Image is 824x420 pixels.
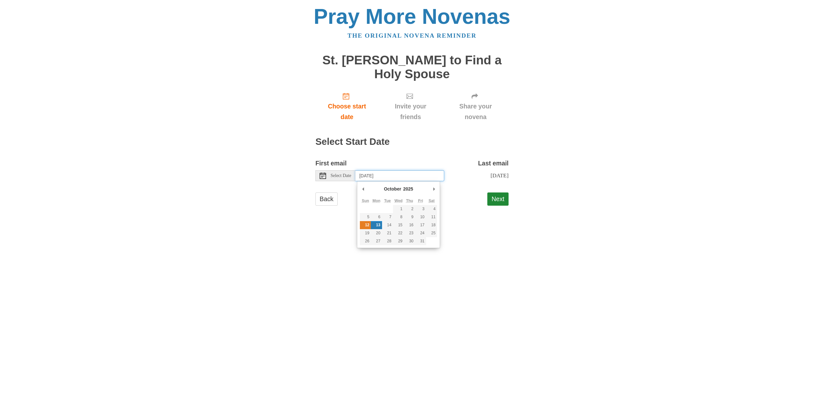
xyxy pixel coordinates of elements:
[404,221,415,229] button: 16
[426,205,437,213] button: 4
[393,205,404,213] button: 1
[404,205,415,213] button: 2
[429,199,435,203] abbr: Saturday
[426,229,437,237] button: 25
[487,192,509,206] button: Next
[393,221,404,229] button: 15
[371,221,382,229] button: 13
[382,221,393,229] button: 14
[362,199,369,203] abbr: Sunday
[404,229,415,237] button: 23
[415,213,426,221] button: 10
[431,184,437,194] button: Next Month
[360,237,371,245] button: 26
[372,199,380,203] abbr: Monday
[371,237,382,245] button: 27
[449,101,502,122] span: Share your novena
[315,192,338,206] a: Back
[322,101,372,122] span: Choose start date
[404,213,415,221] button: 9
[360,221,371,229] button: 12
[478,158,509,169] label: Last email
[418,199,423,203] abbr: Friday
[371,213,382,221] button: 6
[393,237,404,245] button: 29
[384,199,391,203] abbr: Tuesday
[355,170,444,181] input: Use the arrow keys to pick a date
[315,53,509,81] h1: St. [PERSON_NAME] to Find a Holy Spouse
[385,101,436,122] span: Invite your friends
[402,184,414,194] div: 2025
[315,137,509,147] h2: Select Start Date
[315,87,379,126] a: Choose start date
[415,205,426,213] button: 3
[315,158,347,169] label: First email
[426,213,437,221] button: 11
[314,5,510,28] a: Pray More Novenas
[393,229,404,237] button: 22
[395,199,403,203] abbr: Wednesday
[415,229,426,237] button: 24
[360,229,371,237] button: 19
[382,229,393,237] button: 21
[379,87,443,126] a: Invite your friends
[404,237,415,245] button: 30
[415,237,426,245] button: 31
[426,221,437,229] button: 18
[348,32,477,39] a: The original novena reminder
[331,173,351,178] span: Select Date
[360,184,366,194] button: Previous Month
[360,213,371,221] button: 5
[383,184,402,194] div: October
[443,87,509,126] a: Share your novena
[382,213,393,221] button: 7
[371,229,382,237] button: 20
[415,221,426,229] button: 17
[406,199,413,203] abbr: Thursday
[382,237,393,245] button: 28
[491,172,509,179] span: [DATE]
[393,213,404,221] button: 8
